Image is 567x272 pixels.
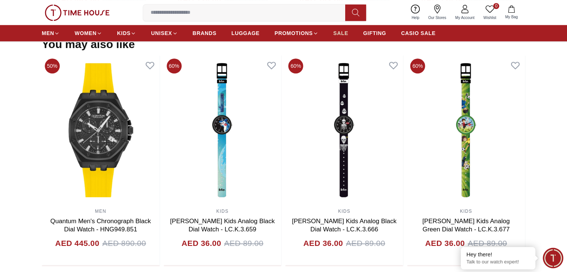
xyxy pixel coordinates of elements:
span: BRANDS [193,29,217,37]
a: [PERSON_NAME] Kids Analog Green Dial Watch - LC.K.3.677 [422,218,510,233]
h2: You may also like [42,38,135,51]
a: Quantum Men's Chronograph Black Dial Watch - HNG949.851 [50,218,151,233]
span: MEN [42,29,54,37]
div: Chat Widget [543,248,563,268]
span: My Account [452,15,478,20]
h4: AED 36.00 [182,237,221,249]
img: Lee Cooper Kids Analog Black Dial Watch - LC.K.3.659 [164,56,281,205]
a: WOMEN [75,26,102,40]
a: GIFTING [363,26,386,40]
span: LUGGAGE [231,29,260,37]
img: Lee Cooper Kids Analog Black Dial Watch - LC.K.3.666 [286,56,403,205]
a: Help [407,3,424,22]
a: BRANDS [193,26,217,40]
a: KIDS [117,26,136,40]
div: Hey there! [466,251,530,258]
a: 0Wishlist [479,3,501,22]
a: CASIO SALE [401,26,436,40]
span: My Bag [502,14,521,20]
a: [PERSON_NAME] Kids Analog Black Dial Watch - LC.K.3.659 [170,218,275,233]
a: MEN [95,209,106,214]
h4: AED 36.00 [303,237,343,249]
span: AED 89.00 [468,237,507,249]
a: UNISEX [151,26,177,40]
span: SALE [333,29,348,37]
span: 60% [410,58,425,73]
span: Our Stores [425,15,449,20]
span: 60% [289,58,303,73]
img: Quantum Men's Chronograph Black Dial Watch - HNG949.851 [42,56,160,205]
span: CASIO SALE [401,29,436,37]
h4: AED 36.00 [425,237,464,249]
span: Wishlist [481,15,499,20]
a: [PERSON_NAME] Kids Analog Black Dial Watch - LC.K.3.666 [292,218,397,233]
img: Lee Cooper Kids Analog Green Dial Watch - LC.K.3.677 [407,56,525,205]
a: LUGGAGE [231,26,260,40]
span: 60% [167,58,182,73]
span: UNISEX [151,29,172,37]
h4: AED 445.00 [55,237,99,249]
span: AED 890.00 [102,237,146,249]
a: Our Stores [424,3,451,22]
span: KIDS [117,29,130,37]
span: PROMOTIONS [274,29,313,37]
a: KIDS [460,209,472,214]
span: 0 [493,3,499,9]
span: AED 89.00 [224,237,263,249]
a: KIDS [216,209,229,214]
a: PROMOTIONS [274,26,318,40]
span: WOMEN [75,29,97,37]
a: MEN [42,26,60,40]
span: Help [409,15,422,20]
button: My Bag [501,4,522,21]
a: KIDS [338,209,350,214]
span: 50% [45,58,60,73]
span: AED 89.00 [346,237,385,249]
img: ... [45,4,110,21]
a: SALE [333,26,348,40]
span: GIFTING [363,29,386,37]
p: Talk to our watch expert! [466,259,530,265]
